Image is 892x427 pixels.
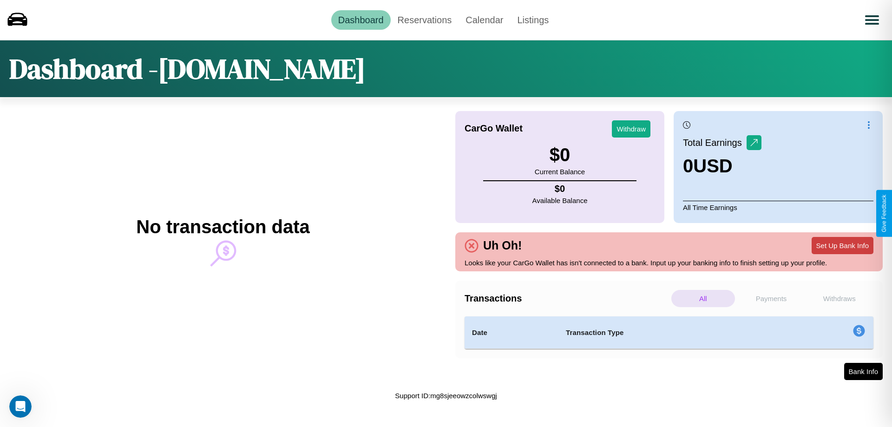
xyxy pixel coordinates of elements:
[532,194,588,207] p: Available Balance
[465,123,523,134] h4: CarGo Wallet
[472,327,551,338] h4: Date
[136,217,309,237] h2: No transaction data
[465,256,873,269] p: Looks like your CarGo Wallet has isn't connected to a bank. Input up your banking info to finish ...
[395,389,497,402] p: Support ID: mg8sjeeowzcolwswgj
[465,316,873,349] table: simple table
[859,7,885,33] button: Open menu
[807,290,871,307] p: Withdraws
[844,363,883,380] button: Bank Info
[683,201,873,214] p: All Time Earnings
[612,120,650,138] button: Withdraw
[532,184,588,194] h4: $ 0
[535,145,585,165] h3: $ 0
[9,395,32,418] iframe: Intercom live chat
[683,156,761,177] h3: 0 USD
[812,237,873,254] button: Set Up Bank Info
[671,290,735,307] p: All
[465,293,669,304] h4: Transactions
[535,165,585,178] p: Current Balance
[881,195,887,232] div: Give Feedback
[331,10,391,30] a: Dashboard
[566,327,777,338] h4: Transaction Type
[740,290,803,307] p: Payments
[9,50,366,88] h1: Dashboard - [DOMAIN_NAME]
[391,10,459,30] a: Reservations
[683,134,747,151] p: Total Earnings
[510,10,556,30] a: Listings
[479,239,526,252] h4: Uh Oh!
[459,10,510,30] a: Calendar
